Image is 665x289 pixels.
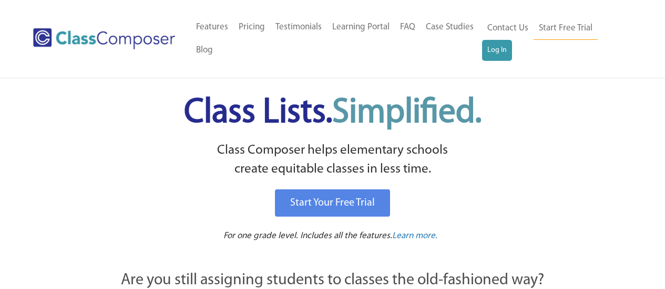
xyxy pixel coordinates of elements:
[191,16,482,62] nav: Header Menu
[63,141,602,179] p: Class Composer helps elementary schools create equitable classes in less time.
[395,16,421,39] a: FAQ
[482,17,534,40] a: Contact Us
[275,189,390,217] a: Start Your Free Trial
[482,17,624,61] nav: Header Menu
[421,16,479,39] a: Case Studies
[534,17,598,40] a: Start Free Trial
[392,231,437,240] span: Learn more.
[191,16,233,39] a: Features
[270,16,327,39] a: Testimonials
[290,198,375,208] span: Start Your Free Trial
[482,40,512,61] a: Log In
[184,96,482,130] span: Class Lists.
[392,230,437,243] a: Learn more.
[191,39,218,62] a: Blog
[33,28,175,49] img: Class Composer
[327,16,395,39] a: Learning Portal
[223,231,392,240] span: For one grade level. Includes all the features.
[233,16,270,39] a: Pricing
[332,96,482,130] span: Simplified.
